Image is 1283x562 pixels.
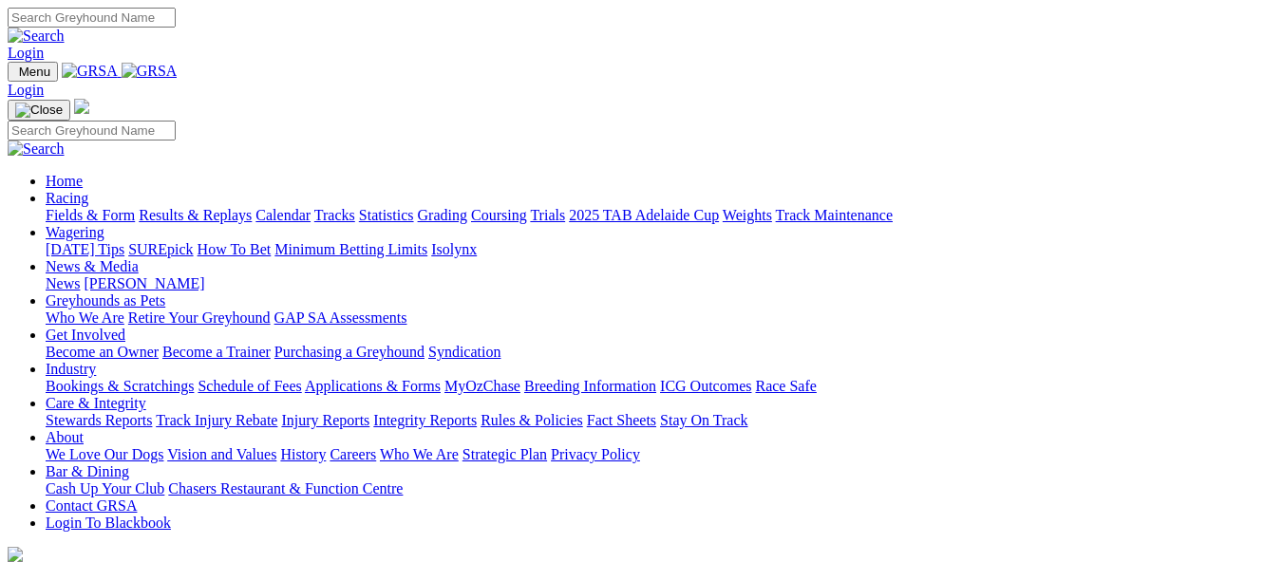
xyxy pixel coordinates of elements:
[776,207,893,223] a: Track Maintenance
[281,412,369,428] a: Injury Reports
[84,275,204,291] a: [PERSON_NAME]
[46,395,146,411] a: Care & Integrity
[471,207,527,223] a: Coursing
[46,241,1275,258] div: Wagering
[128,309,271,326] a: Retire Your Greyhound
[198,241,272,257] a: How To Bet
[46,497,137,514] a: Contact GRSA
[46,309,124,326] a: Who We Are
[46,480,164,496] a: Cash Up Your Club
[19,65,50,79] span: Menu
[8,8,176,28] input: Search
[162,344,271,360] a: Become a Trainer
[530,207,565,223] a: Trials
[359,207,414,223] a: Statistics
[314,207,355,223] a: Tracks
[8,140,65,158] img: Search
[46,207,135,223] a: Fields & Form
[168,480,403,496] a: Chasers Restaurant & Function Centre
[46,361,96,377] a: Industry
[569,207,719,223] a: 2025 TAB Adelaide Cup
[46,224,104,240] a: Wagering
[46,463,129,479] a: Bar & Dining
[481,412,583,428] a: Rules & Policies
[274,309,407,326] a: GAP SA Assessments
[46,275,80,291] a: News
[46,515,171,531] a: Login To Blackbook
[46,344,159,360] a: Become an Owner
[156,412,277,428] a: Track Injury Rebate
[46,378,194,394] a: Bookings & Scratchings
[280,446,326,462] a: History
[8,121,176,140] input: Search
[128,241,193,257] a: SUREpick
[587,412,656,428] a: Fact Sheets
[755,378,816,394] a: Race Safe
[198,378,301,394] a: Schedule of Fees
[46,207,1275,224] div: Racing
[46,446,163,462] a: We Love Our Dogs
[444,378,520,394] a: MyOzChase
[46,429,84,445] a: About
[524,378,656,394] a: Breeding Information
[380,446,459,462] a: Who We Are
[431,241,477,257] a: Isolynx
[8,547,23,562] img: logo-grsa-white.png
[305,378,441,394] a: Applications & Forms
[46,412,1275,429] div: Care & Integrity
[660,412,747,428] a: Stay On Track
[274,241,427,257] a: Minimum Betting Limits
[46,275,1275,292] div: News & Media
[15,103,63,118] img: Close
[139,207,252,223] a: Results & Replays
[122,63,178,80] img: GRSA
[418,207,467,223] a: Grading
[46,258,139,274] a: News & Media
[8,28,65,45] img: Search
[46,378,1275,395] div: Industry
[8,62,58,82] button: Toggle navigation
[46,292,165,309] a: Greyhounds as Pets
[46,173,83,189] a: Home
[8,82,44,98] a: Login
[46,412,152,428] a: Stewards Reports
[167,446,276,462] a: Vision and Values
[330,446,376,462] a: Careers
[274,344,425,360] a: Purchasing a Greyhound
[723,207,772,223] a: Weights
[46,446,1275,463] div: About
[660,378,751,394] a: ICG Outcomes
[8,45,44,61] a: Login
[46,480,1275,497] div: Bar & Dining
[462,446,547,462] a: Strategic Plan
[46,309,1275,327] div: Greyhounds as Pets
[46,190,88,206] a: Racing
[62,63,118,80] img: GRSA
[46,327,125,343] a: Get Involved
[74,99,89,114] img: logo-grsa-white.png
[46,344,1275,361] div: Get Involved
[46,241,124,257] a: [DATE] Tips
[551,446,640,462] a: Privacy Policy
[373,412,477,428] a: Integrity Reports
[255,207,311,223] a: Calendar
[428,344,500,360] a: Syndication
[8,100,70,121] button: Toggle navigation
